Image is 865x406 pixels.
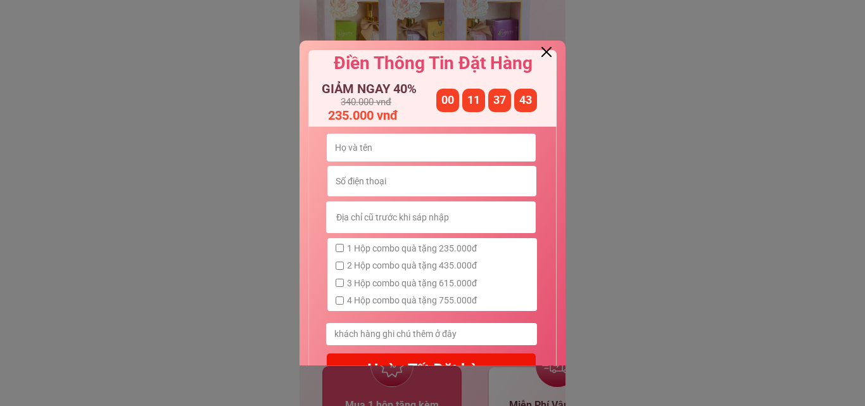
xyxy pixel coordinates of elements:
[328,105,455,125] h3: 235.000 vnđ
[331,323,532,345] input: khách hàng ghi chú thêm ở đây
[347,258,477,272] span: 2 Hộp combo quà tặng 435.000đ
[308,51,557,75] h3: Điền Thông Tin Đặt Hàng
[347,276,477,290] span: 3 Hộp combo quà tặng 615.000đ
[331,201,531,233] input: Địa chỉ cũ trước khi sáp nhập
[347,241,477,255] span: 1 Hộp combo quà tặng 235.000đ
[332,134,531,162] input: Họ và tên
[332,166,531,196] input: Số điện thoại
[322,80,455,98] h3: GIẢM NGAY 40%
[341,94,467,110] h3: 340.000 vnđ
[347,293,477,307] span: 4 Hộp combo quà tặng 755.000đ
[324,353,538,386] p: Hoàn Tất Đặt hàng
